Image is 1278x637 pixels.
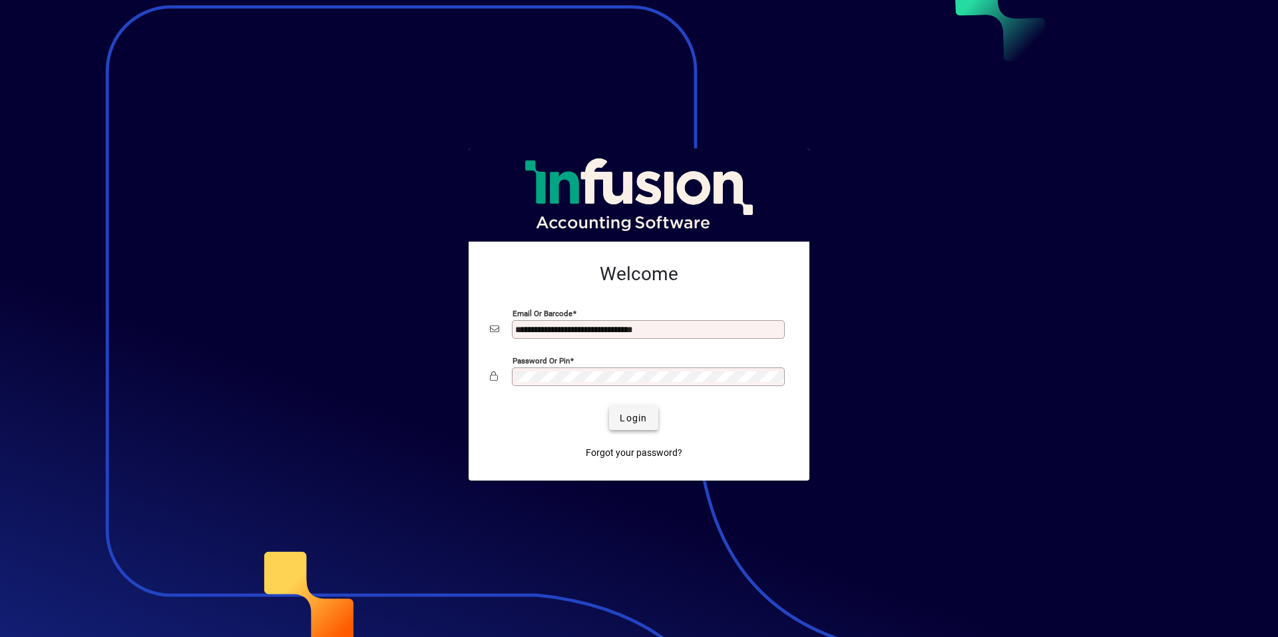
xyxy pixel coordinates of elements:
button: Login [609,406,658,430]
h2: Welcome [490,263,788,286]
a: Forgot your password? [580,441,688,465]
mat-label: Password or Pin [513,356,570,365]
span: Forgot your password? [586,446,682,460]
mat-label: Email or Barcode [513,309,572,318]
span: Login [620,411,647,425]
